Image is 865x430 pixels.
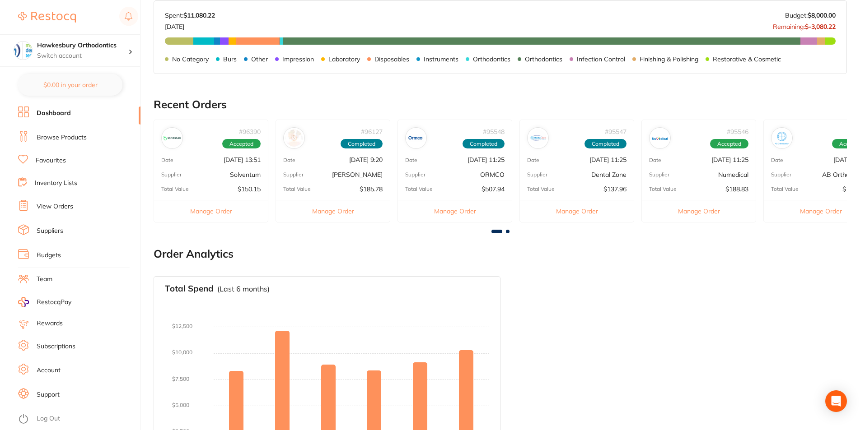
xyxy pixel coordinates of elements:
[37,133,87,142] a: Browse Products
[165,19,215,30] p: [DATE]
[825,390,847,412] div: Open Intercom Messenger
[217,285,270,293] p: (Last 6 months)
[527,157,539,163] p: Date
[771,157,783,163] p: Date
[589,156,627,163] p: [DATE] 11:25
[725,185,748,193] p: $188.83
[328,55,360,63] p: Laboratory
[37,251,61,260] a: Budgets
[713,55,781,63] p: Restorative & Cosmetic
[18,74,122,96] button: $0.00 in your order
[473,55,510,63] p: Orthodontics
[651,129,669,147] img: Numedical
[283,157,295,163] p: Date
[183,11,215,19] strong: $11,080.22
[165,12,215,19] p: Spent:
[605,128,627,135] p: # 95547
[341,139,383,149] span: Completed
[463,139,505,149] span: Completed
[18,297,29,307] img: RestocqPay
[18,297,71,307] a: RestocqPay
[36,156,66,165] a: Favourites
[222,139,261,149] span: Accepted
[603,185,627,193] p: $137.96
[482,185,505,193] p: $507.94
[773,129,790,147] img: AB Orthodontics
[239,128,261,135] p: # 96390
[283,171,304,178] p: Supplier
[37,109,71,118] a: Dashboard
[37,390,60,399] a: Support
[154,200,268,222] button: Manage Order
[468,156,505,163] p: [DATE] 11:25
[18,12,76,23] img: Restocq Logo
[642,200,756,222] button: Manage Order
[37,366,61,375] a: Account
[14,42,32,60] img: Hawkesbury Orthodontics
[361,128,383,135] p: # 96127
[161,157,173,163] p: Date
[37,202,73,211] a: View Orders
[577,55,625,63] p: Infection Control
[37,51,128,60] p: Switch account
[405,186,433,192] p: Total Value
[649,186,677,192] p: Total Value
[223,55,237,63] p: Burs
[727,128,748,135] p: # 95546
[527,186,555,192] p: Total Value
[405,171,425,178] p: Supplier
[360,185,383,193] p: $185.78
[37,414,60,423] a: Log Out
[349,156,383,163] p: [DATE] 9:20
[718,171,748,178] p: Numedical
[18,7,76,28] a: Restocq Logo
[424,55,458,63] p: Instruments
[282,55,314,63] p: Impression
[283,186,311,192] p: Total Value
[230,171,261,178] p: Solventum
[805,23,836,31] strong: $-3,080.22
[37,319,63,328] a: Rewards
[18,412,138,426] button: Log Out
[771,171,791,178] p: Supplier
[37,227,63,236] a: Suppliers
[483,128,505,135] p: # 95548
[591,171,627,178] p: Dental Zone
[710,139,748,149] span: Accepted
[525,55,562,63] p: Orthodontics
[711,156,748,163] p: [DATE] 11:25
[37,275,52,284] a: Team
[154,98,847,111] h2: Recent Orders
[251,55,268,63] p: Other
[407,129,425,147] img: ORMCO
[398,200,512,222] button: Manage Order
[35,179,77,188] a: Inventory Lists
[480,171,505,178] p: ORMCO
[771,186,799,192] p: Total Value
[527,171,547,178] p: Supplier
[161,186,189,192] p: Total Value
[37,342,75,351] a: Subscriptions
[773,19,836,30] p: Remaining:
[808,11,836,19] strong: $8,000.00
[529,129,547,147] img: Dental Zone
[224,156,261,163] p: [DATE] 13:51
[785,12,836,19] p: Budget:
[405,157,417,163] p: Date
[37,298,71,307] span: RestocqPay
[584,139,627,149] span: Completed
[332,171,383,178] p: [PERSON_NAME]
[161,171,182,178] p: Supplier
[164,129,181,147] img: Solventum
[374,55,409,63] p: Disposables
[649,157,661,163] p: Date
[154,248,847,260] h2: Order Analytics
[649,171,669,178] p: Supplier
[37,41,128,50] h4: Hawkesbury Orthodontics
[172,55,209,63] p: No Category
[285,129,303,147] img: Henry Schein Halas
[520,200,634,222] button: Manage Order
[640,55,698,63] p: Finishing & Polishing
[165,284,214,294] h3: Total Spend
[276,200,390,222] button: Manage Order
